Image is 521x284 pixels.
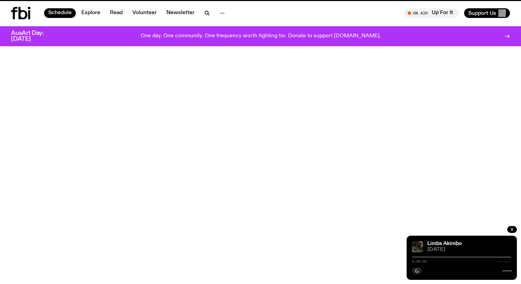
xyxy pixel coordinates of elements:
[497,260,511,263] span: -:--:--
[11,30,55,42] h3: AusArt Day: [DATE]
[106,8,127,18] a: Read
[427,241,462,246] a: Limbs Akimbo
[404,8,459,18] button: On AirUp For It
[412,260,427,263] span: 0:00:00
[427,247,511,252] span: [DATE]
[464,8,510,18] button: Support Us
[468,10,496,16] span: Support Us
[128,8,161,18] a: Volunteer
[162,8,199,18] a: Newsletter
[412,241,423,252] img: Jackson sits at an outdoor table, legs crossed and gazing at a black and brown dog also sitting a...
[44,8,76,18] a: Schedule
[77,8,104,18] a: Explore
[141,33,381,39] p: One day. One community. One frequency worth fighting for. Donate to support [DOMAIN_NAME].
